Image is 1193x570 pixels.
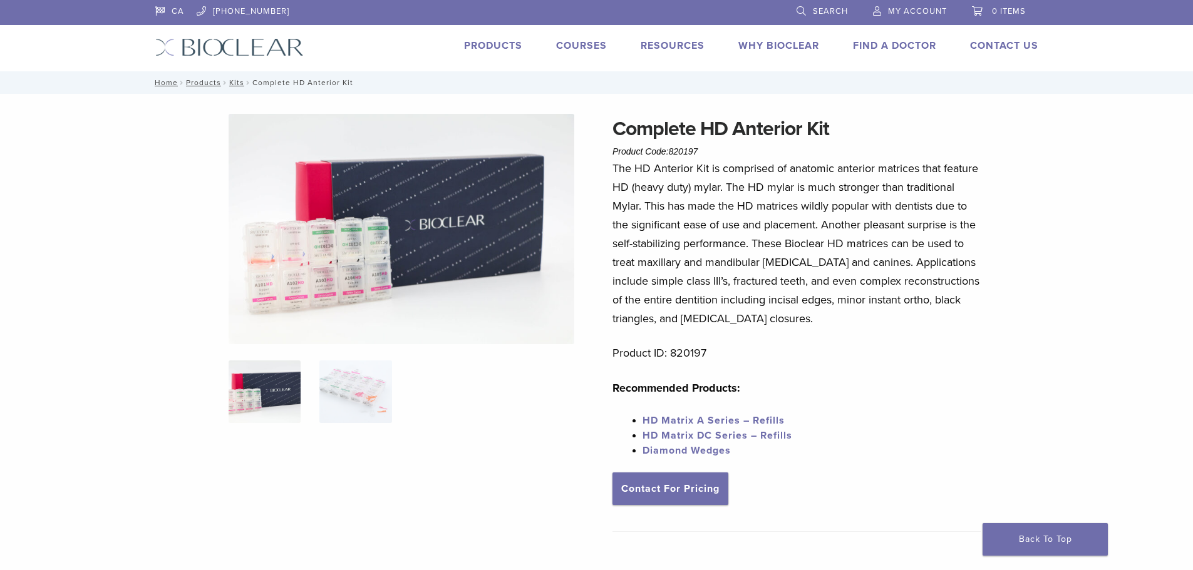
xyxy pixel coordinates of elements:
[888,6,947,16] span: My Account
[556,39,607,52] a: Courses
[970,39,1038,52] a: Contact Us
[643,414,785,427] a: HD Matrix A Series – Refills
[229,114,574,344] img: IMG_8088 (1)
[319,360,391,423] img: Complete HD Anterior Kit - Image 2
[738,39,819,52] a: Why Bioclear
[464,39,522,52] a: Products
[612,159,981,328] p: The HD Anterior Kit is comprised of anatomic anterior matrices that feature HD (heavy duty) mylar...
[853,39,936,52] a: Find A Doctor
[643,429,792,442] a: HD Matrix DC Series – Refills
[151,78,178,87] a: Home
[641,39,705,52] a: Resources
[229,360,301,423] img: IMG_8088-1-324x324.jpg
[669,146,698,156] span: 820197
[229,78,244,87] a: Kits
[612,472,728,505] a: Contact For Pricing
[178,79,186,86] span: /
[146,71,1048,94] nav: Complete HD Anterior Kit
[612,344,981,362] p: Product ID: 820197
[612,381,740,395] strong: Recommended Products:
[186,78,221,87] a: Products
[221,79,229,86] span: /
[643,444,731,457] a: Diamond Wedges
[612,146,698,156] span: Product Code:
[612,114,981,144] h1: Complete HD Anterior Kit
[992,6,1026,16] span: 0 items
[155,38,304,56] img: Bioclear
[244,79,252,86] span: /
[813,6,848,16] span: Search
[983,523,1108,556] a: Back To Top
